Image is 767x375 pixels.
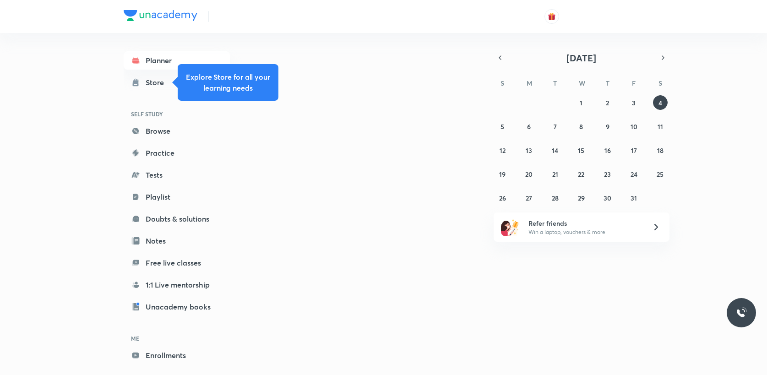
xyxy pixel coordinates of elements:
abbr: Tuesday [553,79,557,87]
a: Unacademy books [124,298,230,316]
abbr: October 8, 2025 [579,122,583,131]
abbr: October 25, 2025 [657,170,664,179]
abbr: October 1, 2025 [580,98,582,107]
abbr: October 27, 2025 [526,194,532,202]
abbr: October 2, 2025 [606,98,609,107]
abbr: October 6, 2025 [527,122,531,131]
button: October 24, 2025 [626,167,641,181]
button: October 14, 2025 [548,143,562,158]
a: Doubts & solutions [124,210,230,228]
abbr: October 28, 2025 [552,194,559,202]
img: ttu [736,307,747,318]
button: October 27, 2025 [522,190,536,205]
button: October 8, 2025 [574,119,588,134]
button: October 17, 2025 [626,143,641,158]
button: October 25, 2025 [653,167,668,181]
button: [DATE] [506,51,657,64]
abbr: October 22, 2025 [578,170,584,179]
abbr: October 11, 2025 [658,122,663,131]
abbr: October 3, 2025 [632,98,636,107]
button: October 20, 2025 [522,167,536,181]
abbr: October 14, 2025 [552,146,558,155]
h6: SELF STUDY [124,106,230,122]
img: Company Logo [124,10,197,21]
abbr: Sunday [500,79,504,87]
abbr: Saturday [658,79,662,87]
abbr: Thursday [606,79,609,87]
button: October 31, 2025 [626,190,641,205]
a: Store [124,73,230,92]
abbr: October 18, 2025 [657,146,664,155]
a: 1:1 Live mentorship [124,276,230,294]
p: Win a laptop, vouchers & more [528,228,641,236]
button: October 12, 2025 [495,143,510,158]
abbr: October 29, 2025 [578,194,585,202]
button: October 19, 2025 [495,167,510,181]
button: October 5, 2025 [495,119,510,134]
a: Playlist [124,188,230,206]
button: October 11, 2025 [653,119,668,134]
abbr: October 24, 2025 [631,170,637,179]
img: avatar [548,12,556,21]
div: Store [146,77,169,88]
a: Company Logo [124,10,197,23]
button: October 3, 2025 [626,95,641,110]
abbr: October 15, 2025 [578,146,584,155]
abbr: Monday [527,79,532,87]
a: Enrollments [124,346,230,364]
a: Free live classes [124,254,230,272]
button: October 6, 2025 [522,119,536,134]
button: October 1, 2025 [574,95,588,110]
a: Tests [124,166,230,184]
abbr: October 20, 2025 [525,170,533,179]
button: October 22, 2025 [574,167,588,181]
button: October 23, 2025 [600,167,615,181]
abbr: October 30, 2025 [604,194,611,202]
button: October 16, 2025 [600,143,615,158]
a: Practice [124,144,230,162]
abbr: October 21, 2025 [552,170,558,179]
button: October 21, 2025 [548,167,562,181]
abbr: October 5, 2025 [500,122,504,131]
abbr: October 23, 2025 [604,170,611,179]
abbr: October 7, 2025 [554,122,557,131]
h6: Refer friends [528,218,641,228]
abbr: October 19, 2025 [499,170,506,179]
abbr: October 13, 2025 [526,146,532,155]
button: October 2, 2025 [600,95,615,110]
button: October 26, 2025 [495,190,510,205]
abbr: October 10, 2025 [631,122,637,131]
a: Planner [124,51,230,70]
abbr: October 17, 2025 [631,146,637,155]
a: Browse [124,122,230,140]
h5: Explore Store for all your learning needs [185,71,271,93]
button: October 13, 2025 [522,143,536,158]
button: October 29, 2025 [574,190,588,205]
button: October 28, 2025 [548,190,562,205]
button: October 18, 2025 [653,143,668,158]
button: October 7, 2025 [548,119,562,134]
h6: ME [124,331,230,346]
abbr: October 12, 2025 [500,146,506,155]
button: October 30, 2025 [600,190,615,205]
span: [DATE] [566,52,596,64]
abbr: Wednesday [579,79,585,87]
button: October 10, 2025 [626,119,641,134]
abbr: October 4, 2025 [658,98,662,107]
button: October 4, 2025 [653,95,668,110]
abbr: October 26, 2025 [499,194,506,202]
a: Notes [124,232,230,250]
button: avatar [544,9,559,24]
img: referral [501,218,519,236]
abbr: October 31, 2025 [631,194,637,202]
abbr: Friday [632,79,636,87]
button: October 9, 2025 [600,119,615,134]
abbr: October 9, 2025 [606,122,609,131]
abbr: October 16, 2025 [604,146,611,155]
button: October 15, 2025 [574,143,588,158]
